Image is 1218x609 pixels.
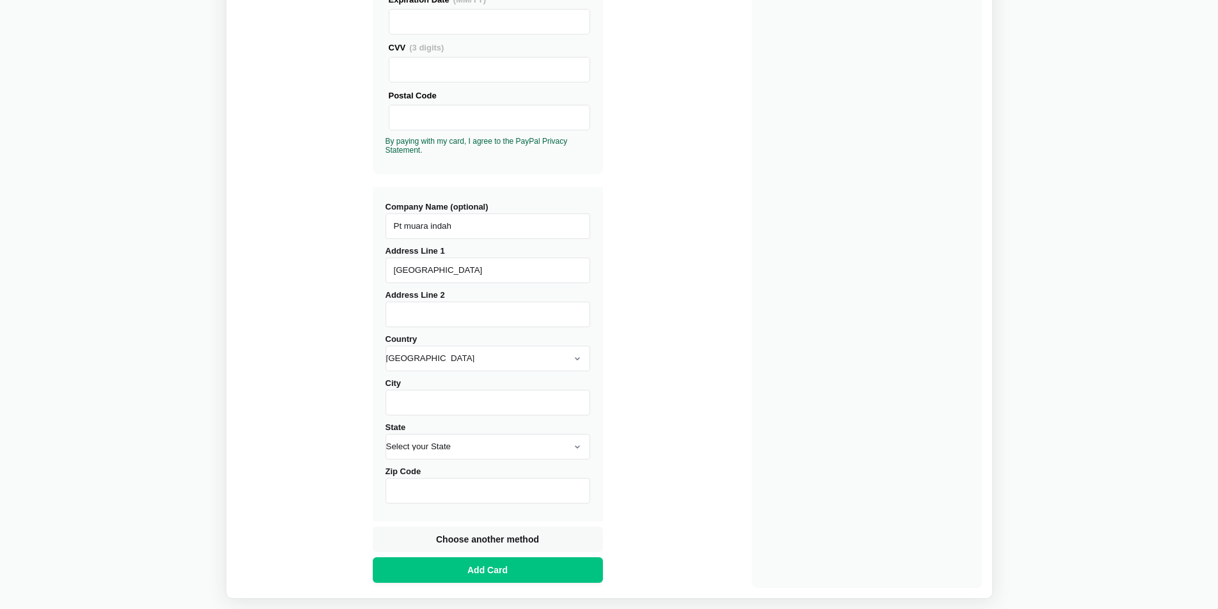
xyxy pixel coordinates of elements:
[386,302,590,327] input: Address Line 2
[465,564,510,576] span: Add Card
[386,434,590,459] select: State
[386,334,590,371] label: Country
[386,390,590,415] input: City
[386,346,590,371] select: Country
[386,422,590,459] label: State
[373,557,603,583] button: Add Card
[389,41,590,54] div: CVV
[386,466,590,504] label: Zip Code
[433,533,542,546] span: Choose another method
[386,202,590,239] label: Company Name (optional)
[386,378,590,415] label: City
[394,58,584,82] iframe: Secure Credit Card Frame - CVV
[373,527,603,552] button: Choose another method
[386,258,590,283] input: Address Line 1
[386,213,590,239] input: Company Name (optional)
[394,105,584,130] iframe: Secure Credit Card Frame - Postal Code
[386,246,590,283] label: Address Line 1
[386,137,568,155] a: By paying with my card, I agree to the PayPal Privacy Statement.
[394,10,584,34] iframe: Secure Credit Card Frame - Expiration Date
[389,89,590,102] div: Postal Code
[386,290,590,327] label: Address Line 2
[409,43,444,52] span: (3 digits)
[386,478,590,504] input: Zip Code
